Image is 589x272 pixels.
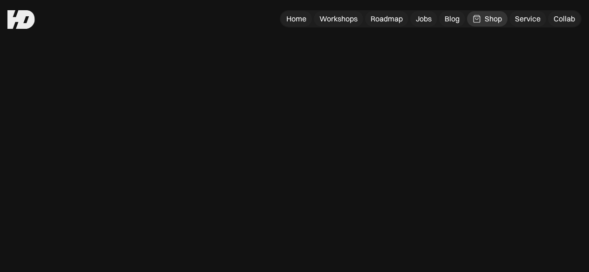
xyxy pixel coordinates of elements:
div: Roadmap [371,14,403,24]
a: Blog [439,11,465,27]
div: Workshops [319,14,358,24]
a: Home [281,11,312,27]
a: Service [509,11,546,27]
a: Jobs [410,11,437,27]
div: Service [515,14,541,24]
a: Shop [467,11,508,27]
div: Collab [554,14,575,24]
div: Blog [445,14,460,24]
div: Home [286,14,306,24]
div: Jobs [416,14,432,24]
a: Collab [548,11,581,27]
a: Roadmap [365,11,408,27]
div: Shop [485,14,502,24]
a: Workshops [314,11,363,27]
